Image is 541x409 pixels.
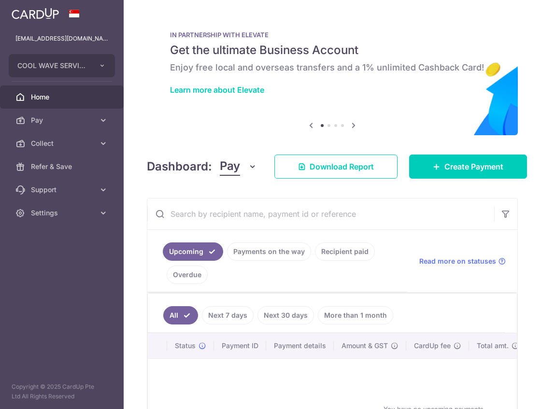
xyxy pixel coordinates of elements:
a: All [163,306,198,324]
span: Pay [31,115,95,125]
span: Settings [31,208,95,218]
h5: Get the ultimate Business Account [170,42,495,58]
span: CardUp fee [414,341,451,351]
span: Support [31,185,95,195]
a: Overdue [167,266,208,284]
span: Download Report [310,161,374,172]
a: Learn more about Elevate [170,85,264,95]
a: Next 7 days [202,306,254,324]
a: Create Payment [409,155,527,179]
input: Search by recipient name, payment id or reference [147,198,494,229]
a: Next 30 days [257,306,314,324]
span: COOL WAVE SERVICES [17,61,89,71]
span: Status [175,341,196,351]
span: Read more on statuses [419,256,496,266]
span: Pay [220,157,240,176]
th: Payment details [266,333,334,358]
p: IN PARTNERSHIP WITH ELEVATE [170,31,495,39]
span: Total amt. [477,341,509,351]
button: Pay [220,157,257,176]
img: Renovation banner [147,15,518,135]
a: More than 1 month [318,306,393,324]
h4: Dashboard: [147,158,212,175]
a: Download Report [274,155,398,179]
span: Refer & Save [31,162,95,171]
p: [EMAIL_ADDRESS][DOMAIN_NAME] [15,34,108,43]
a: Payments on the way [227,242,311,261]
span: Home [31,92,95,102]
a: Recipient paid [315,242,375,261]
img: CardUp [12,8,59,19]
span: Create Payment [444,161,503,172]
a: Upcoming [163,242,223,261]
a: Read more on statuses [419,256,506,266]
button: COOL WAVE SERVICES [9,54,115,77]
span: Collect [31,139,95,148]
th: Payment ID [214,333,266,358]
span: Amount & GST [342,341,388,351]
h6: Enjoy free local and overseas transfers and a 1% unlimited Cashback Card! [170,62,495,73]
iframe: Opens a widget where you can find more information [479,380,531,404]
